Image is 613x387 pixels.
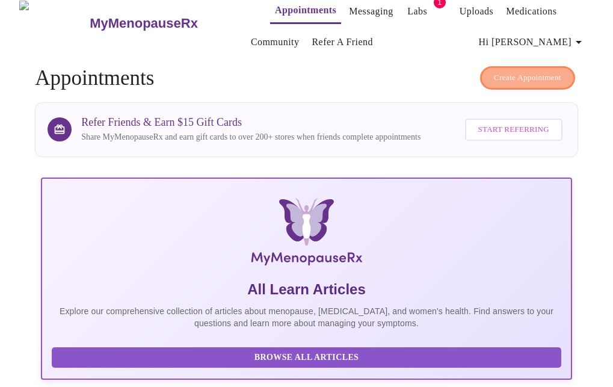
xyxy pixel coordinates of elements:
[88,2,246,45] a: MyMenopauseRx
[251,34,300,51] a: Community
[494,71,561,85] span: Create Appointment
[64,350,549,365] span: Browse All Articles
[478,123,549,137] span: Start Referring
[90,16,198,31] h3: MyMenopauseRx
[52,305,561,329] p: Explore our comprehensive collection of articles about menopause, [MEDICAL_DATA], and women's hea...
[307,30,378,54] button: Refer a Friend
[132,198,482,270] img: MyMenopauseRx Logo
[81,131,420,143] p: Share MyMenopauseRx and earn gift cards to over 200+ stores when friends complete appointments
[52,280,561,299] h5: All Learn Articles
[479,34,586,51] span: Hi [PERSON_NAME]
[81,116,420,129] h3: Refer Friends & Earn $15 Gift Cards
[462,113,565,147] a: Start Referring
[460,3,494,20] a: Uploads
[52,351,564,362] a: Browse All Articles
[349,3,393,20] a: Messaging
[312,34,373,51] a: Refer a Friend
[275,2,336,19] a: Appointments
[19,1,88,46] img: MyMenopauseRx Logo
[480,66,575,90] button: Create Appointment
[506,3,556,20] a: Medications
[246,30,304,54] button: Community
[465,119,562,141] button: Start Referring
[407,3,427,20] a: Labs
[52,347,561,368] button: Browse All Articles
[474,30,591,54] button: Hi [PERSON_NAME]
[35,66,578,90] h4: Appointments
